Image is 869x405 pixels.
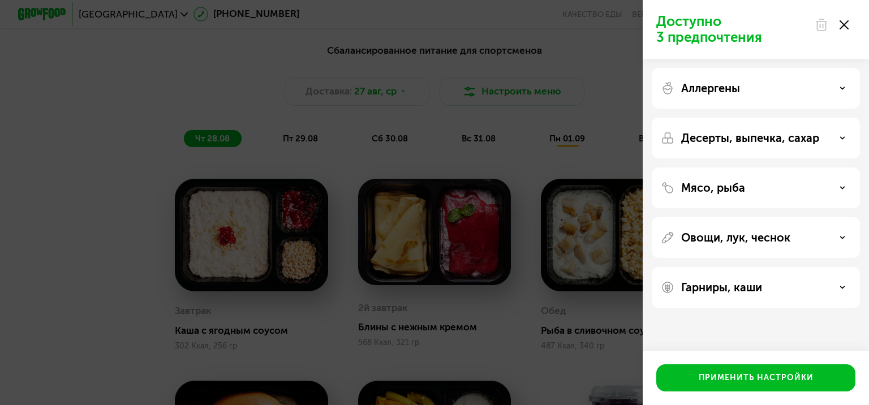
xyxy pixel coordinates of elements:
[681,231,790,244] p: Овощи, лук, чеснок
[656,14,808,45] p: Доступно 3 предпочтения
[681,131,819,145] p: Десерты, выпечка, сахар
[656,364,855,391] button: Применить настройки
[681,181,745,195] p: Мясо, рыба
[681,81,740,95] p: Аллергены
[699,372,814,384] div: Применить настройки
[681,281,762,294] p: Гарниры, каши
